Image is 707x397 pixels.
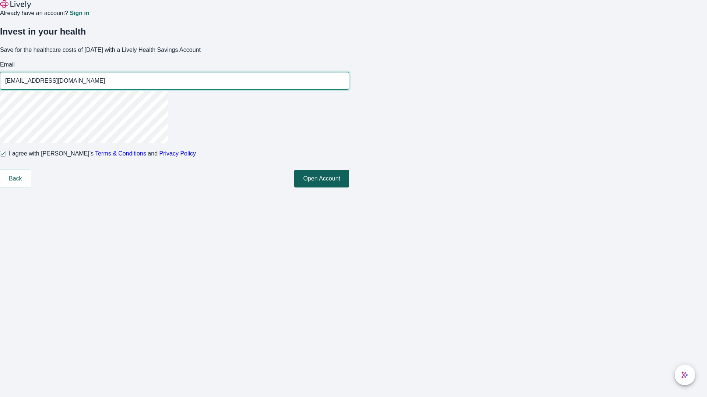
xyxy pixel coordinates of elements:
[681,371,689,379] svg: Lively AI Assistant
[675,365,695,385] button: chat
[70,10,89,16] a: Sign in
[9,149,196,158] span: I agree with [PERSON_NAME]’s and
[159,150,196,157] a: Privacy Policy
[294,170,349,187] button: Open Account
[95,150,146,157] a: Terms & Conditions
